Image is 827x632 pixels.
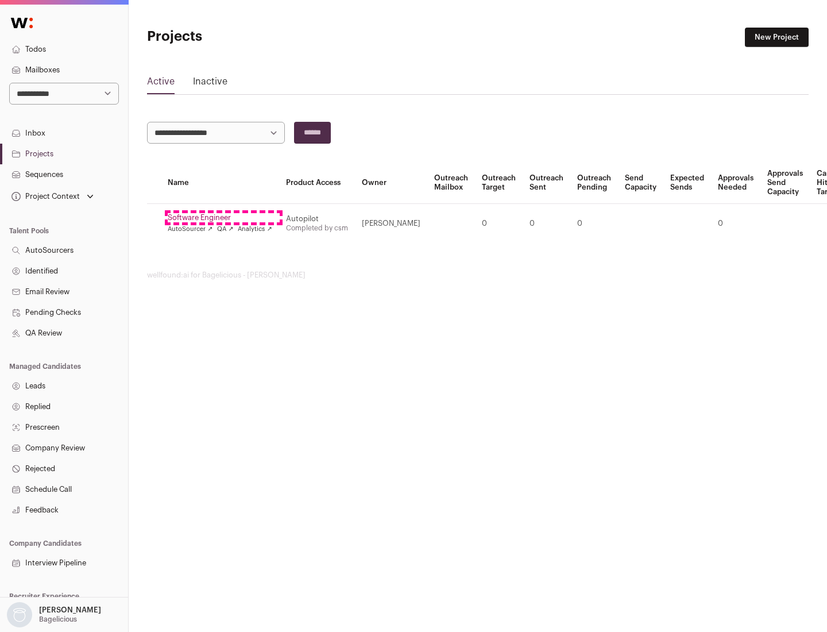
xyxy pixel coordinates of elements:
[760,162,810,204] th: Approvals Send Capacity
[39,615,77,624] p: Bagelicious
[147,271,809,280] footer: wellfound:ai for Bagelicious - [PERSON_NAME]
[147,75,175,93] a: Active
[475,162,523,204] th: Outreach Target
[7,602,32,627] img: nopic.png
[9,192,80,201] div: Project Context
[427,162,475,204] th: Outreach Mailbox
[745,28,809,47] a: New Project
[39,606,101,615] p: [PERSON_NAME]
[161,162,279,204] th: Name
[286,225,348,232] a: Completed by csm
[5,11,39,34] img: Wellfound
[711,204,760,244] td: 0
[238,225,272,234] a: Analytics ↗
[570,162,618,204] th: Outreach Pending
[523,162,570,204] th: Outreach Sent
[663,162,711,204] th: Expected Sends
[217,225,233,234] a: QA ↗
[168,225,212,234] a: AutoSourcer ↗
[147,28,368,46] h1: Projects
[5,602,103,627] button: Open dropdown
[523,204,570,244] td: 0
[193,75,227,93] a: Inactive
[618,162,663,204] th: Send Capacity
[711,162,760,204] th: Approvals Needed
[475,204,523,244] td: 0
[286,214,348,223] div: Autopilot
[355,162,427,204] th: Owner
[279,162,355,204] th: Product Access
[355,204,427,244] td: [PERSON_NAME]
[168,213,272,222] a: Software Engineer
[9,188,96,205] button: Open dropdown
[570,204,618,244] td: 0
